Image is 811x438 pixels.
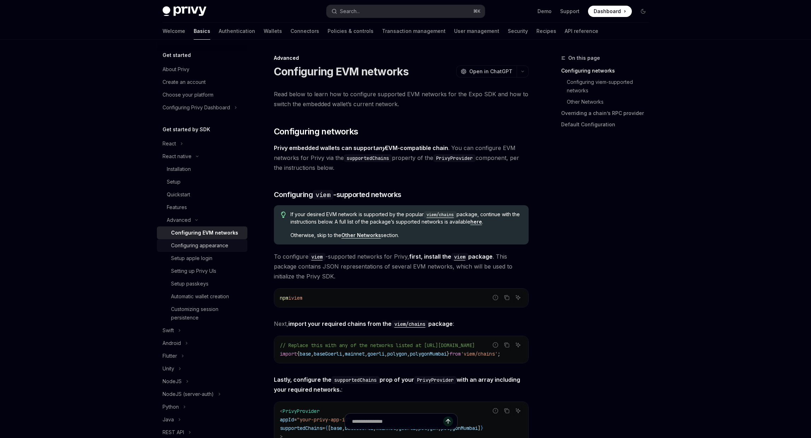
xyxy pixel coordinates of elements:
a: Security [508,23,528,40]
a: Setup passkeys [157,277,247,290]
div: Setup passkeys [171,279,208,288]
button: Toggle React native section [157,150,247,163]
span: To configure -supported networks for Privy, . This package contains JSON representations of sever... [274,252,529,281]
a: Configuring EVM networks [157,226,247,239]
span: import [280,351,297,357]
div: NodeJS [163,377,182,386]
button: Toggle NodeJS section [157,375,247,388]
strong: Lastly, configure the prop of your with an array including your required networks. [274,376,520,393]
a: viem [451,253,468,260]
button: Toggle Advanced section [157,214,247,226]
strong: first, install the package [409,253,493,260]
button: Report incorrect code [491,340,500,350]
button: Ask AI [513,340,523,350]
span: baseGoerli [314,351,342,357]
button: Copy the contents from the code block [502,340,511,350]
span: // Replace this with any of the networks listed at [URL][DOMAIN_NAME] [280,342,475,348]
a: Wallets [264,23,282,40]
span: npm [280,295,288,301]
span: , [365,351,368,357]
span: mainnet [345,351,365,357]
h5: Get started [163,51,191,59]
a: viem/chains [392,320,428,327]
div: NodeJS (server-auth) [163,390,214,398]
a: Policies & controls [328,23,374,40]
a: here [470,219,482,225]
code: viem [313,190,333,200]
span: ⌘ K [473,8,481,14]
code: PrivyProvider [433,154,476,162]
div: Features [167,203,187,212]
div: Advanced [274,54,529,62]
a: viem [308,253,325,260]
span: i [288,295,291,301]
span: polygonMumbai [410,351,447,357]
button: Toggle Swift section [157,324,247,337]
a: Other Networks [561,96,654,108]
a: Quickstart [157,188,247,201]
button: Toggle Python section [157,400,247,413]
span: goerli [368,351,384,357]
span: base [300,351,311,357]
a: Connectors [290,23,319,40]
div: Search... [340,7,360,16]
span: . You can configure EVM networks for Privy via the property of the component, per the instruction... [274,143,529,173]
em: any [375,144,385,151]
a: Features [157,201,247,214]
img: dark logo [163,6,206,16]
span: , [407,351,410,357]
strong: Other Networks [341,232,381,238]
div: Quickstart [167,190,190,199]
span: , [342,351,345,357]
span: Otherwise, skip to the section. [290,232,521,239]
h1: Configuring EVM networks [274,65,409,78]
span: Open in ChatGPT [469,68,512,75]
button: Toggle Android section [157,337,247,350]
button: Ask AI [513,293,523,302]
a: Demo [537,8,552,15]
a: Automatic wallet creation [157,290,247,303]
div: Android [163,339,181,347]
a: Customizing session persistence [157,303,247,324]
span: 'viem/chains' [461,351,498,357]
div: Setup apple login [171,254,212,263]
button: Ask AI [513,406,523,415]
button: Toggle React section [157,137,247,150]
div: Choose your platform [163,91,213,99]
strong: Privy embedded wallets can support EVM-compatible chain [274,144,448,151]
svg: Tip [281,212,286,218]
button: Open search [327,5,485,18]
div: Flutter [163,352,177,360]
a: Setup apple login [157,252,247,265]
div: Configuring appearance [171,241,228,250]
code: PrivyProvider [414,376,457,384]
span: { [297,351,300,357]
button: Copy the contents from the code block [502,406,511,415]
div: Python [163,403,179,411]
span: Next, : [274,319,529,329]
span: : [274,375,529,394]
div: Installation [167,165,191,173]
button: Toggle Unity section [157,362,247,375]
a: Setting up Privy UIs [157,265,247,277]
div: Setting up Privy UIs [171,267,216,275]
a: Authentication [219,23,255,40]
h5: Get started by SDK [163,125,210,134]
button: Toggle NodeJS (server-auth) section [157,388,247,400]
span: Dashboard [594,8,621,15]
a: User management [454,23,499,40]
div: React native [163,152,192,161]
a: Overriding a chain’s RPC provider [561,108,654,119]
button: Send message [443,416,453,426]
code: viem [308,253,325,261]
button: Open in ChatGPT [456,65,517,77]
div: REST API [163,428,184,437]
div: Automatic wallet creation [171,292,229,301]
code: viem/chains [424,211,457,218]
span: from [449,351,461,357]
div: Swift [163,326,174,335]
button: Toggle Configuring Privy Dashboard section [157,101,247,114]
button: Toggle dark mode [637,6,649,17]
code: viem/chains [392,320,428,328]
button: Copy the contents from the code block [502,293,511,302]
